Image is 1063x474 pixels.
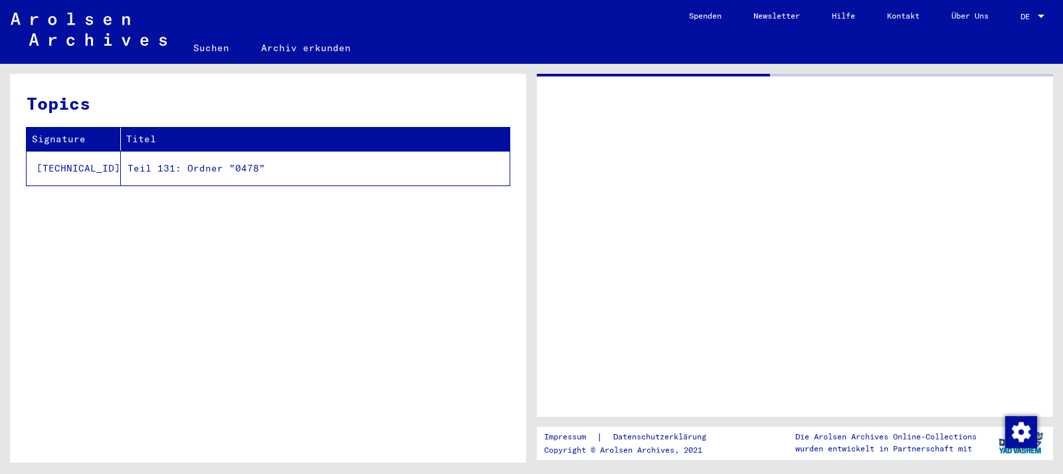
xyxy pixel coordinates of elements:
h3: Topics [27,90,509,116]
p: wurden entwickelt in Partnerschaft mit [795,443,977,455]
td: Teil 131: Ordner "0478" [121,151,510,185]
div: Zustimmung ändern [1005,415,1036,447]
div: | [544,430,722,444]
img: Arolsen_neg.svg [11,13,167,46]
a: Suchen [177,32,245,64]
a: Impressum [544,430,597,444]
th: Signature [27,128,121,151]
th: Titel [121,128,510,151]
p: Die Arolsen Archives Online-Collections [795,431,977,443]
span: DE [1020,12,1035,21]
a: Datenschutzerklärung [603,430,722,444]
img: yv_logo.png [996,426,1046,459]
img: Zustimmung ändern [1005,416,1037,448]
a: Archiv erkunden [245,32,367,64]
td: [TECHNICAL_ID] [27,151,121,185]
p: Copyright © Arolsen Archives, 2021 [544,444,722,456]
